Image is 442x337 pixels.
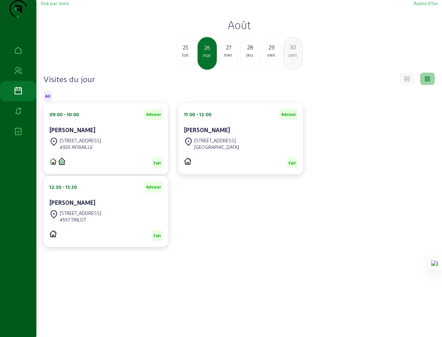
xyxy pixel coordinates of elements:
div: 26 [198,43,216,52]
div: lun. [176,52,195,58]
div: [STREET_ADDRESS] [60,137,101,144]
cam-card-title: [PERSON_NAME] [49,126,95,133]
div: 11:00 - 12:00 [184,111,211,118]
img: CIME [49,158,57,165]
h2: Août [41,18,438,31]
div: mer. [219,52,238,58]
div: sam. [284,52,302,58]
h4: Visites du jour [44,74,95,84]
div: jeu. [241,52,259,58]
img: CITI [58,158,65,165]
div: [GEOGRAPHIC_DATA] [194,144,239,150]
img: PVELEC [184,158,191,165]
div: [STREET_ADDRESS] [60,210,101,216]
span: Vue par mois [41,0,69,6]
span: Advisor [146,184,161,190]
span: Fait [154,233,161,238]
div: ven. [262,52,281,58]
span: Advisor [146,112,161,117]
div: [STREET_ADDRESS] [194,137,239,144]
div: 29 [262,43,281,52]
span: Aujourd'hui [414,0,438,6]
div: 27 [219,43,238,52]
div: 30 [284,43,302,52]
div: 4557 TINLOT [60,216,101,223]
div: mar. [198,52,216,58]
div: 09:00 - 10:00 [49,111,79,118]
span: Advisor [281,112,296,117]
span: All [45,94,51,99]
span: Fait [154,161,161,166]
div: 25 [176,43,195,52]
cam-card-title: [PERSON_NAME] [184,126,230,133]
cam-card-title: [PERSON_NAME] [49,199,95,206]
img: PVELEC [49,230,57,237]
div: 12:30 - 13:30 [49,184,77,190]
div: 28 [241,43,259,52]
span: Fait [288,161,296,166]
div: 4920 AYWAILLE [60,144,101,150]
